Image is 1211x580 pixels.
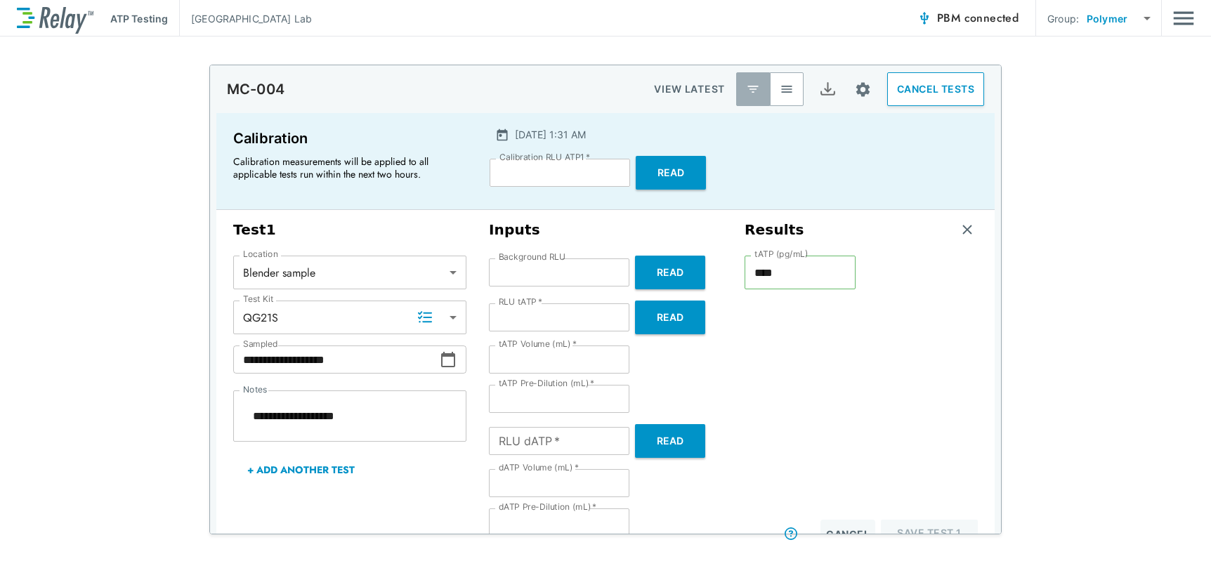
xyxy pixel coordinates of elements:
[191,11,312,26] p: [GEOGRAPHIC_DATA] Lab
[233,453,369,487] button: + Add Another Test
[243,294,274,304] label: Test Kit
[754,249,809,259] label: tATP (pg/mL)
[233,127,464,150] p: Calibration
[1173,5,1194,32] img: Drawer Icon
[489,221,722,239] h3: Inputs
[233,258,466,286] div: Blender sample
[243,249,278,259] label: Location
[17,4,93,34] img: LuminUltra Relay
[227,81,284,98] p: MC-004
[233,221,466,239] h3: Test 1
[499,378,595,388] label: tATP Pre-Dilution (mL)
[960,223,974,237] img: Remove
[495,128,509,142] img: Calender Icon
[917,11,931,25] img: Connected Icon
[635,424,705,458] button: Read
[912,4,1024,32] button: PBM connected
[964,10,1019,26] span: connected
[499,339,577,349] label: tATP Volume (mL)
[1047,11,1079,26] p: Group:
[233,155,458,180] p: Calibration measurements will be applied to all applicable tests run within the next two hours.
[110,11,168,26] p: ATP Testing
[499,297,542,307] label: RLU tATP
[636,156,706,190] button: Read
[635,256,705,289] button: Read
[745,221,804,239] h3: Results
[820,520,875,548] button: Cancel
[233,345,440,374] input: Choose date, selected date is Aug 29, 2025
[811,72,844,106] button: Export
[844,71,882,108] button: Site setup
[746,82,760,96] img: Latest
[1173,5,1194,32] button: Main menu
[819,81,837,98] img: Export Icon
[233,303,466,331] div: QG21S
[887,72,984,106] button: CANCEL TESTS
[499,152,590,162] label: Calibration RLU ATP1
[654,81,725,98] p: VIEW LATEST
[515,127,586,142] p: [DATE] 1:31 AM
[499,502,597,512] label: dATP Pre-Dilution (mL)
[499,463,579,473] label: dATP Volume (mL)
[984,538,1197,569] iframe: Resource center
[243,339,278,349] label: Sampled
[635,301,705,334] button: Read
[780,82,794,96] img: View All
[243,385,267,395] label: Notes
[854,81,872,98] img: Settings Icon
[937,8,1019,28] span: PBM
[499,252,565,262] label: Background RLU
